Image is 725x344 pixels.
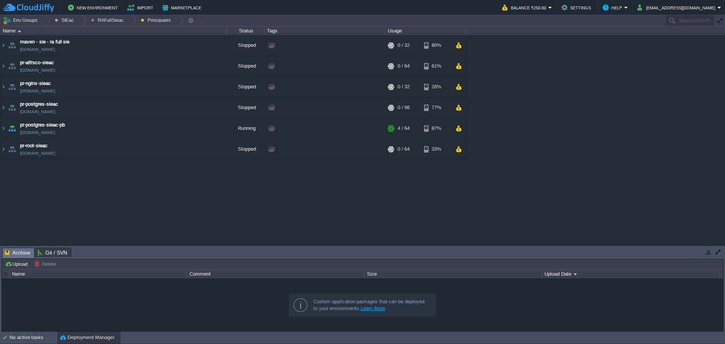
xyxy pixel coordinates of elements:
a: pr-postgres-sieac [20,100,58,108]
div: 0 / 64 [398,139,410,159]
a: Learn More [361,305,385,311]
div: Size [365,270,542,278]
button: [EMAIL_ADDRESS][DOMAIN_NAME] [637,3,717,12]
div: Stopped [227,77,265,97]
a: pr-root-sieac [20,142,48,150]
div: Stopped [227,97,265,118]
button: Principales [141,15,173,26]
div: Stopped [227,35,265,56]
div: 0 / 96 [398,97,410,118]
div: Name [10,270,187,278]
div: 61% [424,56,449,76]
button: Import [127,3,156,12]
span: Git / SVN [38,248,67,257]
img: AMDAwAAAACH5BAEAAAAALAAAAAABAAEAAAICRAEAOw== [18,30,21,32]
div: Usage [386,26,466,35]
div: 87% [424,118,449,139]
iframe: chat widget [693,314,717,336]
img: AMDAwAAAACH5BAEAAAAALAAAAAABAAEAAAICRAEAOw== [7,77,17,97]
img: AMDAwAAAACH5BAEAAAAALAAAAAABAAEAAAICRAEAOw== [7,139,17,159]
button: Balance ₹250.00 [502,3,548,12]
div: 77% [424,97,449,118]
img: AMDAwAAAACH5BAEAAAAALAAAAAABAAEAAAICRAEAOw== [0,139,6,159]
a: pr-postgres-sieac-pb [20,121,65,129]
img: AMDAwAAAACH5BAEAAAAALAAAAAABAAEAAAICRAEAOw== [7,35,17,56]
img: AMDAwAAAACH5BAEAAAAALAAAAAABAAEAAAICRAEAOw== [0,97,6,118]
div: Stopped [227,139,265,159]
div: 80% [424,35,449,56]
div: No active tasks [9,332,57,344]
div: Upload Date [543,270,719,278]
div: Stopped [227,56,265,76]
a: pr-nginx-sieac [20,80,51,87]
div: Custom application packages that can be deployed to your environments. [313,298,430,312]
button: New Environment [68,3,120,12]
div: Comment [188,270,364,278]
div: 0 / 32 [398,35,410,56]
button: Settings [561,3,593,12]
div: 0 / 64 [398,56,410,76]
button: Deployment Manager [60,334,114,341]
img: AMDAwAAAACH5BAEAAAAALAAAAAABAAEAAAICRAEAOw== [0,56,6,76]
img: AMDAwAAAACH5BAEAAAAALAAAAAABAAEAAAICRAEAOw== [0,35,6,56]
button: Help [603,3,624,12]
div: 33% [424,139,449,159]
button: SIEac [55,15,76,26]
span: Archive [5,248,30,258]
div: 4 / 64 [398,118,410,139]
button: Upload [5,261,30,267]
img: AMDAwAAAACH5BAEAAAAALAAAAAABAAEAAAICRAEAOw== [7,56,17,76]
a: [DOMAIN_NAME] [20,150,55,157]
div: Name [1,26,227,35]
span: [DOMAIN_NAME] [20,87,55,95]
div: 26% [424,77,449,97]
div: Tags [265,26,385,35]
button: RAFullSieac [91,15,126,26]
span: [DOMAIN_NAME] [20,108,55,116]
div: Running [227,118,265,139]
button: Marketplace [162,3,204,12]
img: AMDAwAAAACH5BAEAAAAALAAAAAABAAEAAAICRAEAOw== [0,118,6,139]
span: [DOMAIN_NAME] [20,46,55,53]
div: Status [227,26,264,35]
img: AMDAwAAAACH5BAEAAAAALAAAAAABAAEAAAICRAEAOw== [0,77,6,97]
div: 0 / 32 [398,77,410,97]
img: AMDAwAAAACH5BAEAAAAALAAAAAABAAEAAAICRAEAOw== [7,97,17,118]
button: Delete [34,261,58,267]
span: [DOMAIN_NAME] [20,66,55,74]
span: [DOMAIN_NAME] [20,129,55,136]
img: AMDAwAAAACH5BAEAAAAALAAAAAABAAEAAAICRAEAOw== [7,118,17,139]
a: maven - sie - ra full sie [20,38,69,46]
img: CloudJiffy [3,3,54,12]
button: Env Groups [3,15,40,26]
a: pr-alfrsco-sieac [20,59,54,66]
